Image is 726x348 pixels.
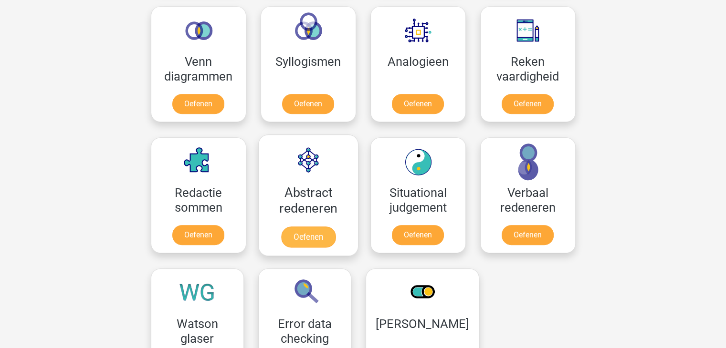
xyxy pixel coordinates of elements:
a: Oefenen [392,225,444,245]
a: Oefenen [172,225,224,245]
a: Oefenen [392,94,444,114]
a: Oefenen [281,226,335,247]
a: Oefenen [502,94,554,114]
a: Oefenen [172,94,224,114]
a: Oefenen [282,94,334,114]
a: Oefenen [502,225,554,245]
